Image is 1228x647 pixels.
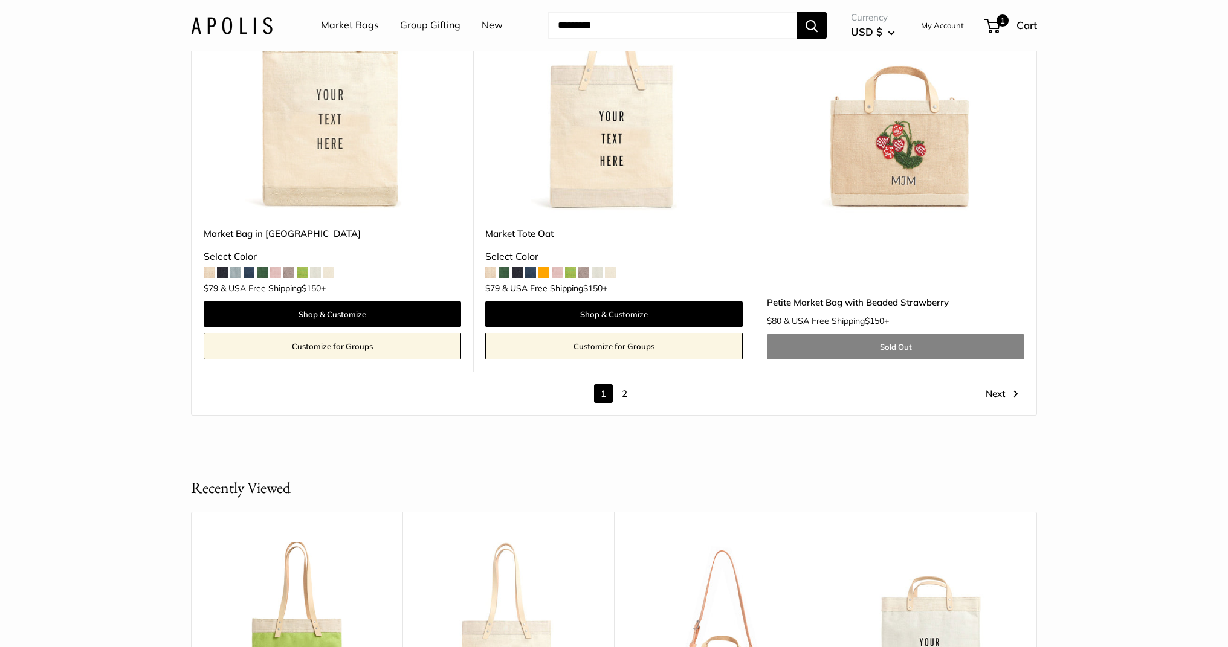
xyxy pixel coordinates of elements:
[221,284,326,292] span: & USA Free Shipping +
[767,315,781,326] span: $80
[204,301,461,327] a: Shop & Customize
[302,283,321,294] span: $150
[204,333,461,359] a: Customize for Groups
[191,16,273,34] img: Apolis
[767,295,1024,309] a: Petite Market Bag with Beaded Strawberry
[485,248,743,266] div: Select Color
[985,16,1037,35] a: 1 Cart
[865,315,884,326] span: $150
[204,227,461,240] a: Market Bag in [GEOGRAPHIC_DATA]
[594,384,613,403] span: 1
[204,283,218,294] span: $79
[851,9,895,26] span: Currency
[485,333,743,359] a: Customize for Groups
[921,18,964,33] a: My Account
[851,22,895,42] button: USD $
[485,301,743,327] a: Shop & Customize
[767,334,1024,359] a: Sold Out
[204,248,461,266] div: Select Color
[1016,19,1037,31] span: Cart
[482,16,503,34] a: New
[997,14,1009,27] span: 1
[784,317,889,325] span: & USA Free Shipping +
[502,284,607,292] span: & USA Free Shipping +
[797,12,827,39] button: Search
[485,227,743,240] a: Market Tote Oat
[615,384,634,403] a: 2
[583,283,603,294] span: $150
[548,12,797,39] input: Search...
[321,16,379,34] a: Market Bags
[851,25,882,38] span: USD $
[400,16,460,34] a: Group Gifting
[485,283,500,294] span: $79
[191,476,291,500] h2: Recently Viewed
[986,384,1018,403] a: Next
